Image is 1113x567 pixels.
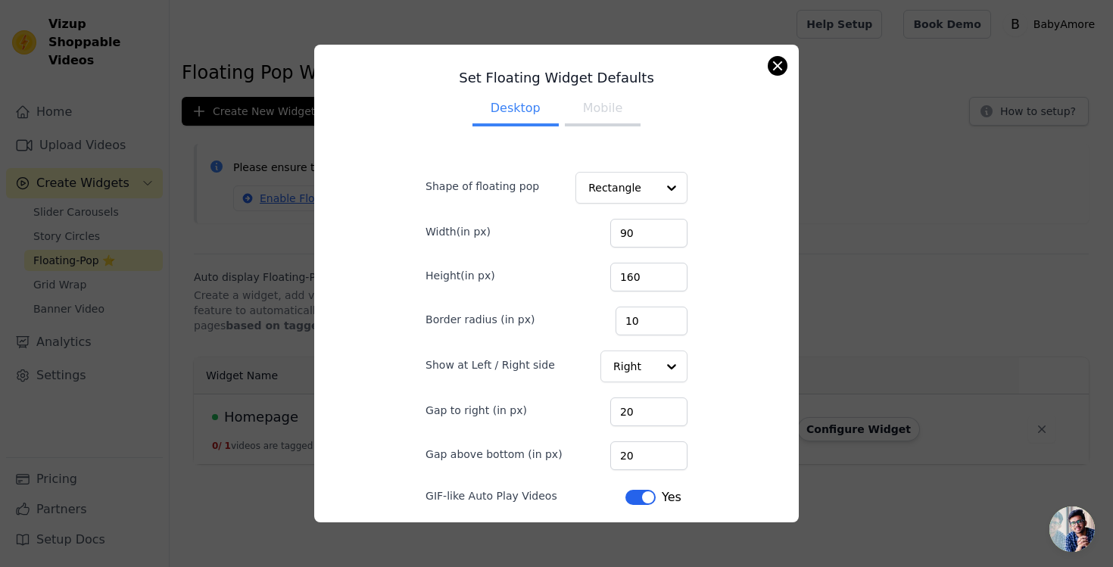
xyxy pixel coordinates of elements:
label: GIF-like Auto Play Videos [426,488,557,503]
label: Gap above bottom (in px) [426,447,563,462]
span: Yes [662,488,681,506]
h3: Set Floating Widget Defaults [401,69,712,87]
label: Height(in px) [426,268,495,283]
a: Open chat [1049,506,1095,552]
button: Desktop [472,93,559,126]
label: Width(in px) [426,224,491,239]
button: Close modal [768,57,787,75]
label: Show at Left / Right side [426,357,555,372]
label: Border radius (in px) [426,312,535,327]
label: Shape of floating pop [426,179,539,194]
label: Gap to right (in px) [426,403,527,418]
button: Mobile [565,93,641,126]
